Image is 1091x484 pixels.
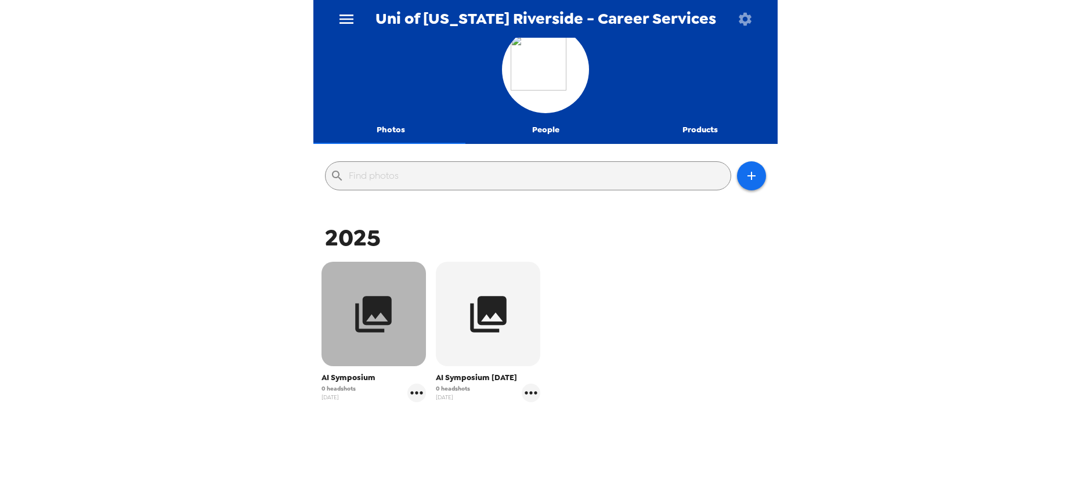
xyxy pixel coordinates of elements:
[349,167,726,185] input: Find photos
[321,372,426,384] span: AI Symposium
[511,35,580,104] img: org logo
[375,11,716,27] span: Uni of [US_STATE] Riverside - Career Services
[522,384,540,402] button: gallery menu
[313,116,468,144] button: Photos
[436,393,470,402] span: [DATE]
[325,222,381,253] span: 2025
[623,116,778,144] button: Products
[468,116,623,144] button: People
[436,372,540,384] span: AI Symposium [DATE]
[407,384,426,402] button: gallery menu
[321,393,356,402] span: [DATE]
[321,384,356,393] span: 0 headshots
[436,384,470,393] span: 0 headshots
